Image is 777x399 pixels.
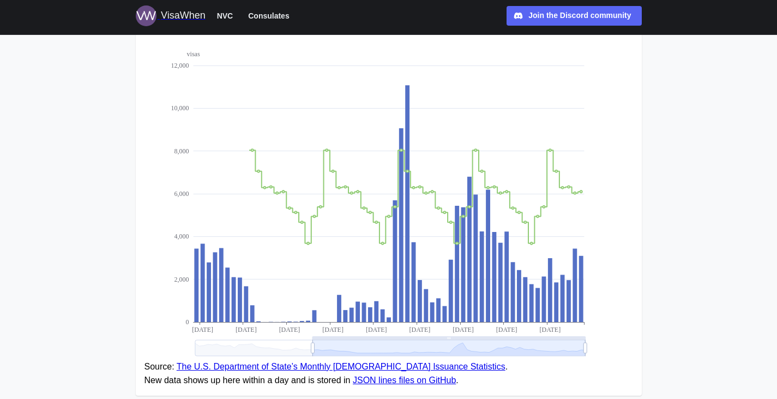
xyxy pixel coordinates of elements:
text: 2,000 [174,275,189,283]
text: [DATE] [496,326,517,334]
button: Consulates [243,9,294,23]
text: [DATE] [453,326,474,334]
text: [DATE] [409,326,430,334]
text: [DATE] [539,326,561,334]
div: Join the Discord community [528,10,631,22]
button: NVC [212,9,238,23]
text: 6,000 [174,190,189,198]
text: 8,000 [174,147,189,154]
text: [DATE] [192,326,213,334]
img: Logo for VisaWhen [136,5,156,26]
text: visas [186,50,200,58]
text: [DATE] [365,326,387,334]
span: NVC [217,9,233,22]
text: [DATE] [279,326,300,334]
div: VisaWhen [161,8,206,23]
span: Consulates [248,9,289,22]
text: 12,000 [171,62,189,69]
text: 0 [185,318,189,326]
text: 10,000 [171,104,189,112]
text: 4,000 [174,233,189,240]
a: The U.S. Department of State’s Monthly [DEMOGRAPHIC_DATA] Issuance Statistics [177,362,505,371]
a: Logo for VisaWhen VisaWhen [136,5,206,26]
text: [DATE] [322,326,344,334]
a: JSON lines files on GitHub [353,376,456,385]
figcaption: Source: . New data shows up here within a day and is stored in . [144,360,633,388]
a: Join the Discord community [507,6,642,26]
text: [DATE] [235,326,256,334]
